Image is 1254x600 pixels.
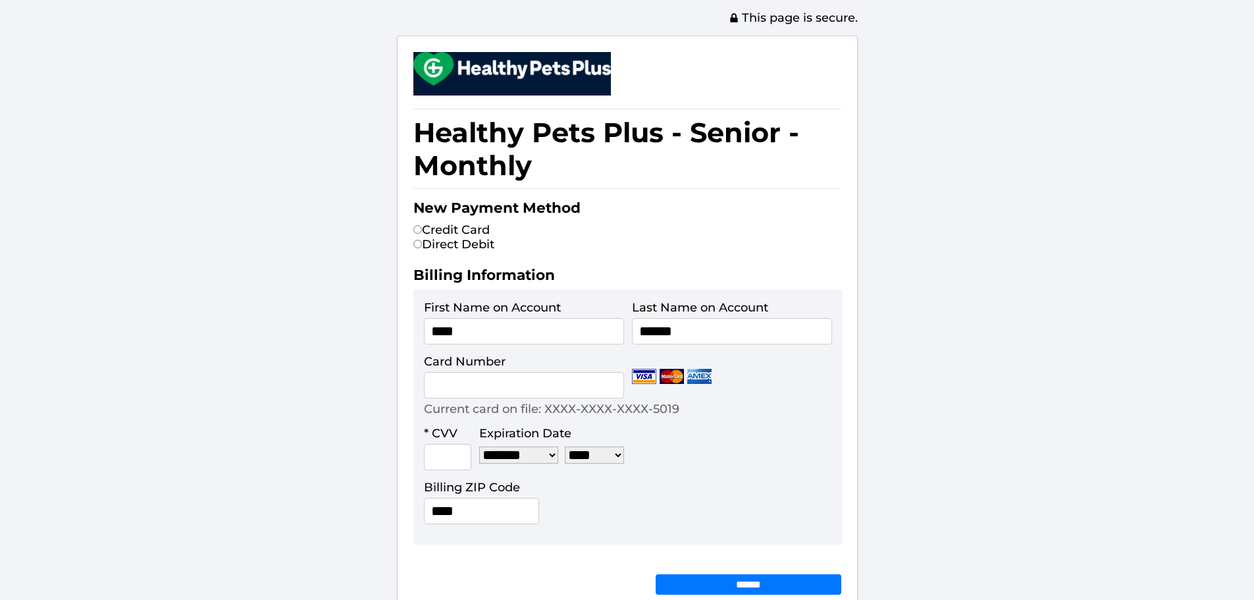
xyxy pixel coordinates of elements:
[424,480,520,495] label: Billing ZIP Code
[413,52,611,86] img: small.png
[424,426,457,441] label: * CVV
[424,354,506,369] label: Card Number
[632,369,656,384] img: Visa
[413,109,841,189] h1: Healthy Pets Plus - Senior - Monthly
[413,240,422,248] input: Direct Debit
[413,199,841,223] h2: New Payment Method
[424,300,561,315] label: First Name on Account
[687,369,712,384] img: Amex
[413,237,494,252] label: Direct Debit
[413,225,422,234] input: Credit Card
[632,300,768,315] label: Last Name on Account
[479,426,571,441] label: Expiration Date
[729,11,858,25] span: This page is secure.
[413,223,490,237] label: Credit Card
[660,369,684,384] img: Mastercard
[424,402,679,416] p: Current card on file: XXXX-XXXX-XXXX-5019
[413,266,841,290] h2: Billing Information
